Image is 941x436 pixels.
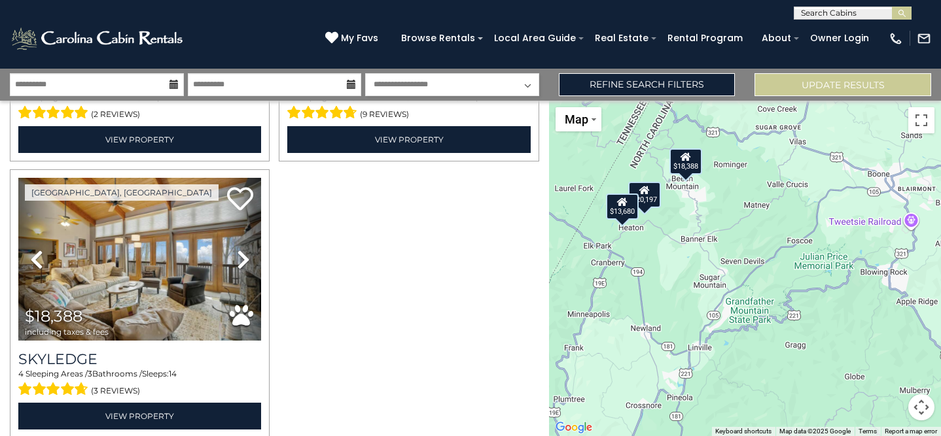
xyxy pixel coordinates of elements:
span: (9 reviews) [360,106,409,123]
span: My Favs [341,31,378,45]
a: Open this area in Google Maps (opens a new window) [552,419,595,436]
img: mail-regular-white.png [917,31,931,46]
span: 5 [18,92,23,102]
a: Browse Rentals [395,28,482,48]
span: 9 [487,92,491,102]
a: Rental Program [661,28,749,48]
button: Change map style [556,107,601,131]
a: View Property [18,403,261,429]
span: 14 [169,369,177,378]
button: Map camera controls [908,394,934,420]
a: Report a map error [885,428,937,435]
div: Sleeping Areas / Bathrooms / Sleeps: [18,368,261,399]
img: White-1-2.png [10,25,186,52]
span: 3 [87,92,92,102]
a: About [755,28,798,48]
a: Owner Login [804,28,876,48]
a: Terms (opens in new tab) [859,428,877,435]
a: Skyledge [18,350,261,368]
span: 4 [18,369,24,378]
div: Sleeping Areas / Bathrooms / Sleeps: [287,92,530,123]
span: $18,388 [25,307,82,326]
span: (2 reviews) [91,106,140,123]
span: 3 [88,369,92,378]
span: Map [565,112,588,126]
div: $20,197 [628,181,661,207]
a: Refine Search Filters [559,73,736,96]
a: Local Area Guide [488,28,582,48]
img: phone-regular-white.png [889,31,903,46]
span: 1 Half Baths / [410,92,460,102]
button: Toggle fullscreen view [908,107,934,133]
a: View Property [18,126,261,153]
div: Sleeping Areas / Bathrooms / Sleeps: [18,92,261,123]
span: 5 [287,92,292,102]
img: Google [552,419,595,436]
button: Keyboard shortcuts [715,427,772,436]
a: Add to favorites [227,186,253,214]
a: My Favs [325,31,382,46]
a: [GEOGRAPHIC_DATA], [GEOGRAPHIC_DATA] [25,184,219,201]
div: $18,388 [669,148,702,175]
span: 15 [168,92,175,102]
span: including taxes & fees [25,327,109,336]
button: Update Results [755,73,931,96]
span: (3 reviews) [91,382,140,399]
a: View Property [287,126,530,153]
span: Map data ©2025 Google [779,428,851,435]
img: thumbnail_163434008.jpeg [18,178,261,341]
a: Real Estate [588,28,655,48]
div: $13,680 [607,193,639,220]
span: 3 [356,92,361,102]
